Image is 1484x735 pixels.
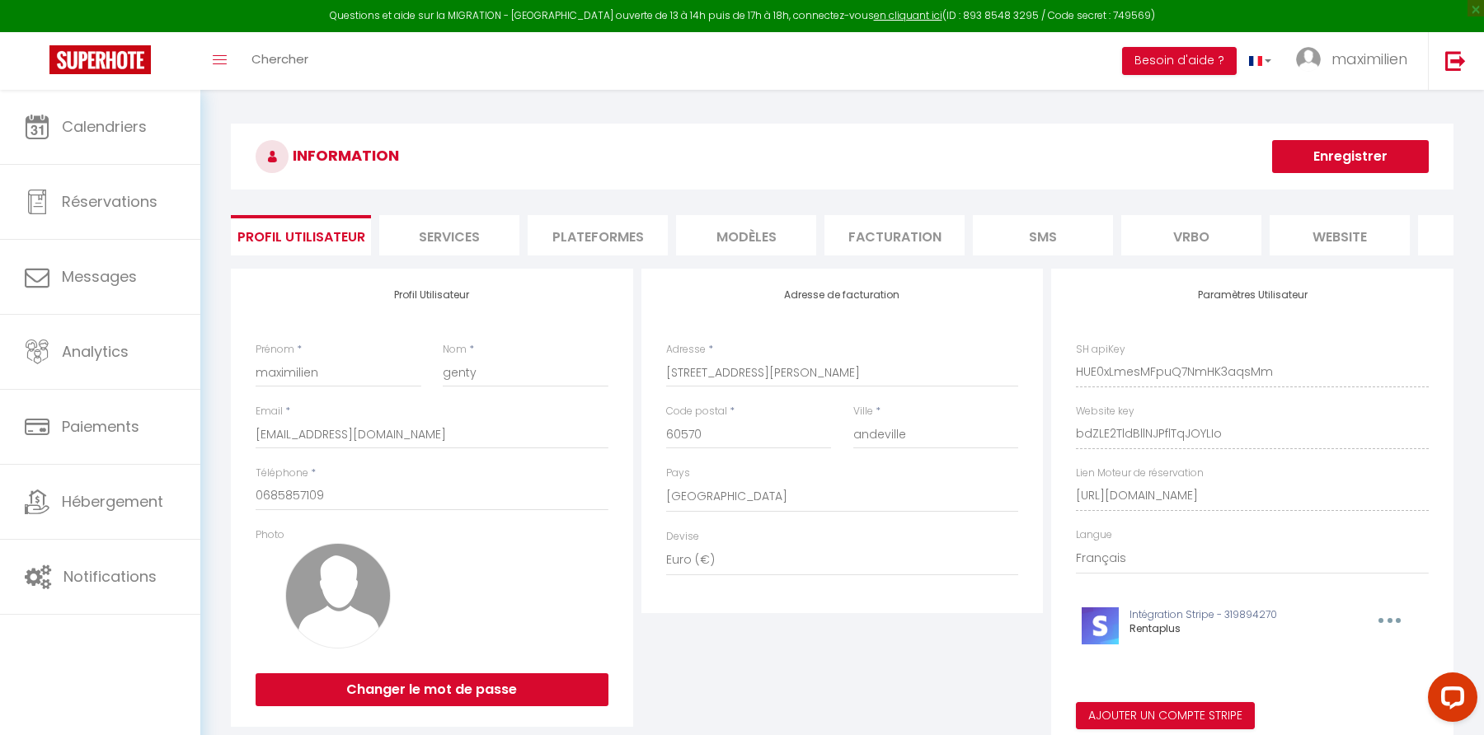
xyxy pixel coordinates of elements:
img: ... [1296,47,1321,72]
li: MODÈLES [676,215,816,255]
span: Rentaplus [1129,621,1181,635]
label: Ville [853,404,873,419]
label: Devise [666,529,699,545]
img: Super Booking [49,45,151,74]
li: SMS [973,215,1113,255]
img: stripe-logo.jpeg [1082,607,1119,644]
p: Intégration Stripe - 319894270 [1129,607,1341,623]
a: ... maximilien [1284,32,1428,90]
label: Code postal [666,404,727,419]
span: Messages [62,266,137,287]
h4: Profil Utilisateur [256,289,608,301]
li: website [1270,215,1410,255]
span: Analytics [62,341,129,362]
span: maximilien [1331,49,1407,69]
label: Photo [256,527,284,543]
li: Plateformes [528,215,668,255]
span: Paiements [62,416,139,437]
iframe: LiveChat chat widget [1415,666,1484,735]
button: Ajouter un compte Stripe [1076,702,1255,730]
li: Vrbo [1121,215,1261,255]
label: Website key [1076,404,1134,419]
span: Réservations [62,191,157,212]
span: Chercher [251,50,308,68]
button: Enregistrer [1272,140,1429,173]
label: Téléphone [256,466,308,481]
label: Lien Moteur de réservation [1076,466,1204,481]
button: Changer le mot de passe [256,673,608,706]
li: Services [379,215,519,255]
span: Notifications [63,566,157,587]
label: Email [256,404,283,419]
h4: Paramètres Utilisateur [1076,289,1429,301]
label: Nom [443,342,467,358]
label: SH apiKey [1076,342,1125,358]
li: Profil Utilisateur [231,215,371,255]
label: Adresse [666,342,706,358]
a: en cliquant ici [874,8,942,22]
label: Pays [666,466,690,481]
label: Prénom [256,342,294,358]
h3: INFORMATION [231,124,1453,190]
li: Facturation [824,215,965,255]
span: Hébergement [62,491,163,512]
h4: Adresse de facturation [666,289,1019,301]
img: avatar.png [285,543,391,648]
label: Langue [1076,527,1112,543]
a: Chercher [239,32,321,90]
img: logout [1445,50,1466,71]
span: Calendriers [62,116,147,137]
button: Besoin d'aide ? [1122,47,1237,75]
